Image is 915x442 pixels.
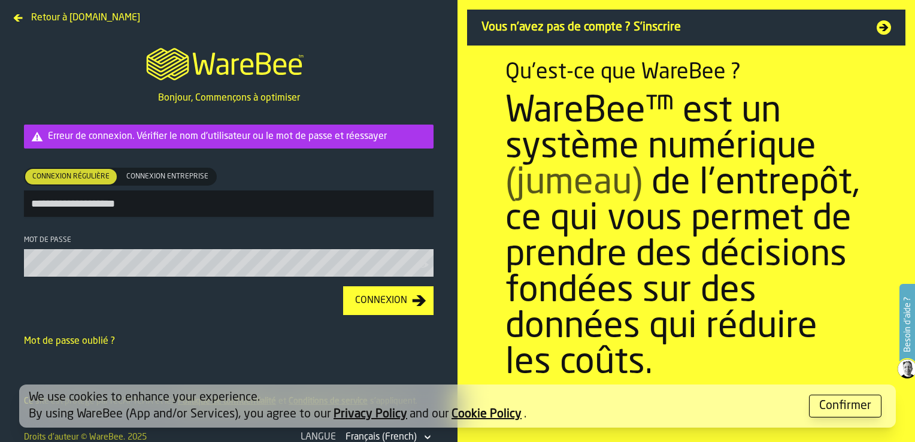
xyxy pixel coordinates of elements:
div: alert-[object Object] [19,385,896,428]
div: Erreur de connexion. Vérifier le nom d'utilisateur ou le mot de passe et réessayer [48,129,429,144]
p: Bonjour, Commençons à optimiser [158,91,300,105]
input: button-toolbar-Mot de passe [24,249,434,277]
span: Vous n'avez pas de compte ? S'inscrire [481,19,862,36]
label: button-toolbar-Mot de passe [24,236,434,277]
a: Mot de passe oublié ? [24,337,115,346]
label: button-toolbar-[object Object] [24,168,434,217]
a: Vous n'avez pas de compte ? S'inscrire [467,10,905,46]
a: Privacy Policy [334,408,407,420]
button: button-Connexion [343,286,434,315]
a: Cookie Policy [452,408,522,420]
div: Confirmer [819,398,871,414]
button: button- [809,395,881,417]
div: Mot de passe [24,236,434,244]
span: Retour à [DOMAIN_NAME] [31,11,140,25]
a: Retour à [DOMAIN_NAME] [10,10,145,19]
button: button-toolbar-Mot de passe [417,259,431,271]
div: We use cookies to enhance your experience. By using WareBee (App and/or Services), you agree to o... [29,389,799,423]
div: Connexion [350,293,412,308]
div: thumb [119,169,216,184]
span: Connexion régulière [28,171,114,182]
div: thumb [25,169,117,184]
label: Besoin d'aide ? [901,285,914,364]
span: Connexion entreprise [122,171,213,182]
div: Qu'est-ce que WareBee ? [505,60,741,84]
label: button-switch-multi-Connexion régulière [24,168,118,186]
div: alert-Erreur de connexion. Vérifier le nom d'utilisateur ou le mot de passe et réessayer [24,125,434,149]
div: WareBee™ est un système numérique de l'entrepôt, ce qui vous permet de prendre des décisions fond... [505,94,867,382]
input: button-toolbar-[object Object] [24,190,434,217]
a: logo-header [135,34,322,91]
label: button-switch-multi-Connexion entreprise [118,168,217,186]
span: (jumeau) [505,166,643,202]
